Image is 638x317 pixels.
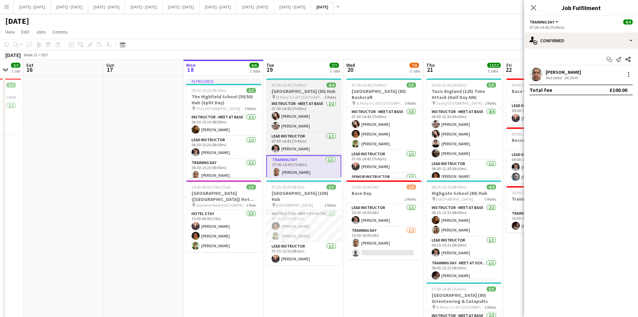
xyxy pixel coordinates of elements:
span: 2 Roles [485,101,496,106]
h3: [GEOGRAPHIC_DATA] (80) Orienteering & Catapults [426,292,501,304]
h3: Base Day [506,88,581,94]
button: Training Day [529,19,560,24]
span: 3/3 [246,184,256,190]
app-card-role: Training Day1/210:00-16:00 (6h)[PERSON_NAME] [346,227,421,259]
span: 2 Roles [325,203,336,208]
button: [DATE] - [DATE] [274,0,311,13]
app-card-role: Training Day1/110:00-16:00 (6h)[PERSON_NAME] [506,210,581,232]
span: 15:00-06:00 (15h) (Tue) [192,184,230,190]
button: [DATE] - [DATE] [125,0,162,13]
span: 09:00-17:00 (8h) [512,131,539,137]
button: [DATE] - [DATE] [88,0,125,13]
span: 22 [505,66,512,73]
span: 7/8 [410,63,419,68]
span: Supreme Hotel [GEOGRAPHIC_DATA] [196,203,246,208]
h1: [DATE] [5,16,29,26]
span: 3 Roles [325,95,336,100]
div: BST [42,52,48,57]
h3: Recruitment Day [506,137,581,143]
app-card-role: Training Day - Meet at School1/108:45-15:15 (6h30m)[PERSON_NAME] [426,259,501,282]
h3: Job Fulfilment [524,3,638,12]
span: 2 Roles [405,197,416,202]
div: 3 Jobs [488,68,500,73]
button: [DATE] - [DATE] [237,0,274,13]
app-card-role: Lead Instructor1/107:25-15:30 (8h5m)[PERSON_NAME] [266,243,341,265]
app-job-card: 07:00-14:45 (7h45m)4/4[GEOGRAPHIC_DATA] (80) Hub St Mary's C of E [GEOGRAPHIC_DATA]3 RolesInstruc... [266,78,341,178]
span: 7/7 [330,63,339,68]
span: Week 33 [22,52,39,57]
h3: [GEOGRAPHIC_DATA] (100) Hub [266,190,341,202]
span: [GEOGRAPHIC_DATA] [436,197,473,202]
span: 4/4 [327,83,336,88]
span: Comms [53,29,68,35]
app-job-card: 09:00-15:00 (6h)1/1Base Day1 RoleLead Instructor1/109:00-15:00 (6h)[PERSON_NAME] [506,78,581,125]
span: 3 Roles [244,106,256,111]
button: [DATE] - [DATE] [162,0,200,13]
app-card-role: Instructor - Meet at Base3/307:00-14:45 (7h45m)[PERSON_NAME][PERSON_NAME][PERSON_NAME] [346,108,421,150]
span: 1 Role [6,95,16,100]
app-card-role: Instructor - Meet at Hotel2/207:25-15:30 (8h5m)[PERSON_NAME][PERSON_NAME] [266,210,341,243]
span: 21 [425,66,435,73]
div: 07:00-14:45 (7h45m)5/5[GEOGRAPHIC_DATA] (80) Bushcraft St Mary's C of E [GEOGRAPHIC_DATA]3 RolesI... [346,78,421,178]
span: Edit [21,29,29,35]
div: In progress [186,78,261,84]
button: [DATE] - [DATE] [200,0,237,13]
span: [GEOGRAPHIC_DATA] [276,203,313,208]
app-job-card: 10:00-16:00 (6h)2/3Base Day2 RolesLead Instructor1/110:00-16:00 (6h)[PERSON_NAME]Training Day1/21... [346,180,421,259]
div: 1 Job [11,68,20,73]
span: Sat [26,62,33,68]
app-card-role: Lead Instructor2/209:00-17:00 (8h)[PERSON_NAME][PERSON_NAME] [506,151,581,183]
button: [DATE] [311,0,334,13]
h3: Base Day [346,190,421,196]
span: Mon [186,62,196,68]
app-job-card: 10:00-16:00 (6h)1/1Training Day1 RoleTraining Day1/110:00-16:00 (6h)[PERSON_NAME] [506,186,581,232]
a: View [3,28,17,36]
span: 1 Role [246,203,256,208]
span: 5/5 [407,83,416,88]
h3: [GEOGRAPHIC_DATA] ([GEOGRAPHIC_DATA]) Hotel - [GEOGRAPHIC_DATA] [186,190,261,202]
a: Edit [19,28,32,36]
span: 07:00-14:45 (7h45m) [272,83,306,88]
div: 06:00-12:30 (6h30m)5/5Tasis England (125) Time Attack (Half Day AM) Tasis [GEOGRAPHIC_DATA]2 Role... [426,78,501,178]
span: 6/6 [250,63,259,68]
span: 07:00-14:45 (7h45m) [352,83,386,88]
app-card-role: Lead Instructor1/106:30-15:20 (8h50m)[PERSON_NAME] [186,136,261,159]
span: St Mary's C of E [GEOGRAPHIC_DATA] [356,101,405,106]
h3: Tasis England (125) Time Attack (Half Day AM) [426,88,501,100]
span: 18 [185,66,196,73]
a: Jobs [33,28,49,36]
div: Confirmed [524,33,638,49]
app-job-card: In progress06:30-15:20 (8h50m)3/3The Highfield School (50/50) Hub (Split Day) The [GEOGRAPHIC_DAT... [186,78,261,178]
app-card-role: Senior Instructor1/1 [346,173,421,196]
span: 06:30-15:20 (8h50m) [192,88,226,93]
app-card-role: Instructor - Meet at Base4/406:00-12:30 (6h30m)[PERSON_NAME][PERSON_NAME][PERSON_NAME][PERSON_NAME] [426,108,501,160]
span: 06:25-15:15 (8h50m) [432,184,467,190]
app-card-role: Training Day1/106:30-15:20 (8h50m)[PERSON_NAME] [186,159,261,182]
app-card-role: Instructor - Meet at Base2/207:00-14:45 (7h45m)[PERSON_NAME][PERSON_NAME] [266,100,341,133]
button: [DATE] - [DATE] [14,0,51,13]
app-job-card: 07:25-15:30 (8h5m)3/3[GEOGRAPHIC_DATA] (100) Hub [GEOGRAPHIC_DATA]2 RolesInstructor - Meet at Hot... [266,180,341,265]
div: [DATE] [5,52,21,58]
span: 10:00-16:00 (6h) [512,190,539,195]
span: 19 [265,66,274,73]
span: 5/5 [487,83,496,88]
span: Tue [266,62,274,68]
app-card-role: Lead Instructor1/106:25-15:15 (8h50m)[PERSON_NAME] [426,236,501,259]
app-job-card: 06:25-15:15 (8h50m)4/4Highgate School (80) Hub [GEOGRAPHIC_DATA]3 RolesInstructor - Meet at Base2... [426,180,501,280]
app-card-role: Lead Instructor1/107:00-14:45 (7h45m)[PERSON_NAME] [346,150,421,173]
div: 07:00-14:45 (7h45m) [529,25,633,30]
span: The [GEOGRAPHIC_DATA] [196,106,240,111]
span: 3 Roles [405,101,416,106]
div: 2 Jobs [250,68,260,73]
app-card-role: Hotel Stay3/315:00-06:00 (15h)[PERSON_NAME][PERSON_NAME][PERSON_NAME] [186,210,261,252]
span: 4/4 [623,19,633,24]
div: 09:00-17:00 (8h)2/2Recruitment Day1 RoleLead Instructor2/209:00-17:00 (8h)[PERSON_NAME][PERSON_NAME] [506,127,581,183]
span: 3 Roles [485,197,496,202]
div: 2 Jobs [410,68,420,73]
h3: [GEOGRAPHIC_DATA] (80) Bushcraft [346,88,421,100]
